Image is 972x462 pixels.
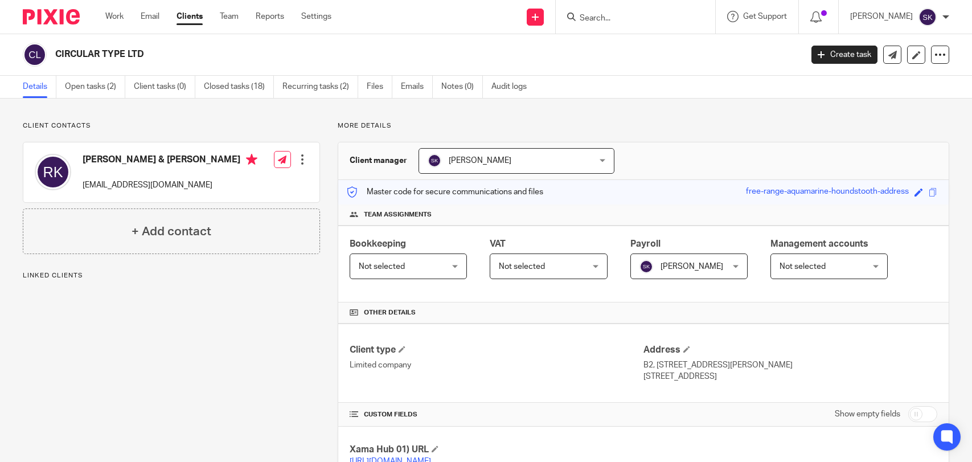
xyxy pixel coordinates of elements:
[918,8,937,26] img: svg%3E
[55,48,646,60] h2: CIRCULAR TYPE LTD
[743,13,787,21] span: Get Support
[770,239,868,248] span: Management accounts
[491,76,535,98] a: Audit logs
[428,154,441,167] img: svg%3E
[490,239,506,248] span: VAT
[643,371,937,382] p: [STREET_ADDRESS]
[23,271,320,280] p: Linked clients
[282,76,358,98] a: Recurring tasks (2)
[780,263,826,271] span: Not selected
[661,263,723,271] span: [PERSON_NAME]
[449,157,511,165] span: [PERSON_NAME]
[134,76,195,98] a: Client tasks (0)
[441,76,483,98] a: Notes (0)
[359,263,405,271] span: Not selected
[630,239,661,248] span: Payroll
[850,11,913,22] p: [PERSON_NAME]
[350,344,643,356] h4: Client type
[364,210,432,219] span: Team assignments
[246,154,257,165] i: Primary
[65,76,125,98] a: Open tasks (2)
[347,186,543,198] p: Master code for secure communications and files
[141,11,159,22] a: Email
[83,179,257,191] p: [EMAIL_ADDRESS][DOMAIN_NAME]
[177,11,203,22] a: Clients
[256,11,284,22] a: Reports
[811,46,877,64] a: Create task
[350,410,643,419] h4: CUSTOM FIELDS
[204,76,274,98] a: Closed tasks (18)
[367,76,392,98] a: Files
[579,14,681,24] input: Search
[338,121,949,130] p: More details
[499,263,545,271] span: Not selected
[105,11,124,22] a: Work
[23,9,80,24] img: Pixie
[746,186,909,199] div: free-range-aquamarine-houndstooth-address
[83,154,257,168] h4: [PERSON_NAME] & [PERSON_NAME]
[350,155,407,166] h3: Client manager
[301,11,331,22] a: Settings
[643,359,937,371] p: B2, [STREET_ADDRESS][PERSON_NAME]
[401,76,433,98] a: Emails
[364,308,416,317] span: Other details
[23,43,47,67] img: svg%3E
[643,344,937,356] h4: Address
[350,444,643,456] h4: Xama Hub 01) URL
[220,11,239,22] a: Team
[23,76,56,98] a: Details
[350,239,406,248] span: Bookkeeping
[350,359,643,371] p: Limited company
[835,408,900,420] label: Show empty fields
[132,223,211,240] h4: + Add contact
[35,154,71,190] img: svg%3E
[639,260,653,273] img: svg%3E
[23,121,320,130] p: Client contacts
